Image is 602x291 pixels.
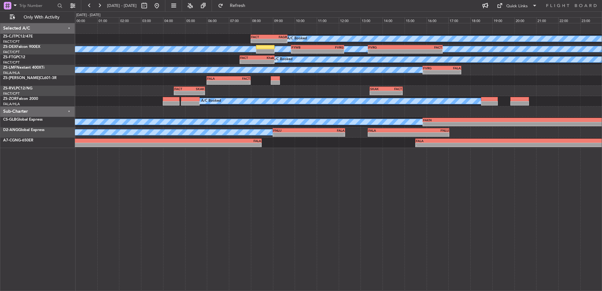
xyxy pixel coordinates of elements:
span: [DATE] - [DATE] [107,3,137,9]
div: - [423,70,442,74]
a: A7-CGNG-650ER [3,139,33,142]
a: ZS-FTGPC12 [3,55,25,59]
div: FACT [240,56,257,60]
div: 21:00 [536,17,558,23]
div: - [240,60,257,64]
div: 08:00 [251,17,273,23]
div: Khak [257,56,274,60]
a: ZS-[PERSON_NAME]CL601-3R [3,76,57,80]
div: FAKN [423,118,539,122]
div: FALA [416,139,536,143]
div: FACT [229,77,250,80]
span: ZS-LMF [3,66,16,70]
div: 12:00 [339,17,361,23]
div: FVRG [368,45,405,49]
div: FVRG [317,45,344,49]
div: FNLU [409,128,449,132]
a: CS-GLBGlobal Express [3,118,43,122]
div: - [174,91,190,95]
div: A/C Booked [201,96,221,106]
span: Refresh [224,3,251,8]
div: FNLU [273,128,309,132]
div: FACT [405,45,442,49]
span: A7-CGN [3,139,18,142]
div: - [251,39,269,43]
div: FAGR [269,35,287,39]
span: ZS-ZOR [3,97,17,101]
div: 02:00 [119,17,141,23]
div: FYWB [292,45,318,49]
div: - [405,49,442,53]
div: 01:00 [97,17,119,23]
button: Only With Activity [7,12,68,22]
a: D2-ANGGlobal Express [3,128,44,132]
div: [DATE] - [DATE] [76,13,100,18]
a: FACT/CPT [3,91,20,96]
div: 10:00 [295,17,317,23]
div: - [292,49,318,53]
div: FALA [368,128,409,132]
div: A/C Booked [287,34,307,43]
a: FACT/CPT [3,60,20,65]
div: 06:00 [207,17,229,23]
div: 03:00 [141,17,163,23]
div: - [229,81,250,84]
span: ZS-FTG [3,55,16,59]
div: SKAK [189,87,204,91]
div: 04:00 [163,17,185,23]
div: - [273,133,309,136]
div: - [370,91,386,95]
div: - [409,133,449,136]
div: 14:00 [383,17,405,23]
div: 20:00 [514,17,537,23]
a: ZS-CJTPC12/47E [3,35,33,38]
button: Refresh [215,1,253,11]
a: FALA/HLA [3,71,20,75]
a: ZS-RVLPC12/NG [3,87,32,90]
div: 22:00 [558,17,580,23]
span: ZS-CJT [3,35,15,38]
a: ZS-DEXFalcon 900EX [3,45,40,49]
div: - [317,49,344,53]
div: 13:00 [361,17,383,23]
div: 00:00 [75,17,97,23]
div: - [207,81,229,84]
div: - [442,70,460,74]
a: FACT/CPT [3,50,20,54]
div: - [269,39,287,43]
div: 07:00 [229,17,251,23]
div: SKAK [370,87,386,91]
a: FACT/CPT [3,39,20,44]
div: FALA [207,77,229,80]
div: 17:00 [448,17,470,23]
div: 09:00 [273,17,295,23]
div: - [309,133,344,136]
div: 15:00 [405,17,427,23]
div: FACT [174,87,190,91]
a: FALA/HLA [3,102,20,106]
div: - [368,49,405,53]
div: FVRG [423,66,442,70]
div: - [133,143,261,147]
div: A/C Booked [273,55,292,64]
div: - [423,122,539,126]
div: - [416,143,536,147]
span: D2-ANG [3,128,18,132]
div: FALA [133,139,261,143]
div: 19:00 [492,17,514,23]
div: - [368,133,409,136]
span: ZS-DEX [3,45,16,49]
a: ZS-ZORFalcon 2000 [3,97,38,101]
div: FACT [386,87,402,91]
div: FACT [251,35,269,39]
span: ZS-[PERSON_NAME] [3,76,40,80]
div: 11:00 [317,17,339,23]
div: FALA [442,66,460,70]
div: - [189,91,204,95]
a: ZS-LMFNextant 400XTi [3,66,44,70]
span: ZS-RVL [3,87,16,90]
div: - [386,91,402,95]
span: CS-GLB [3,118,16,122]
div: FALA [309,128,344,132]
div: 18:00 [470,17,492,23]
